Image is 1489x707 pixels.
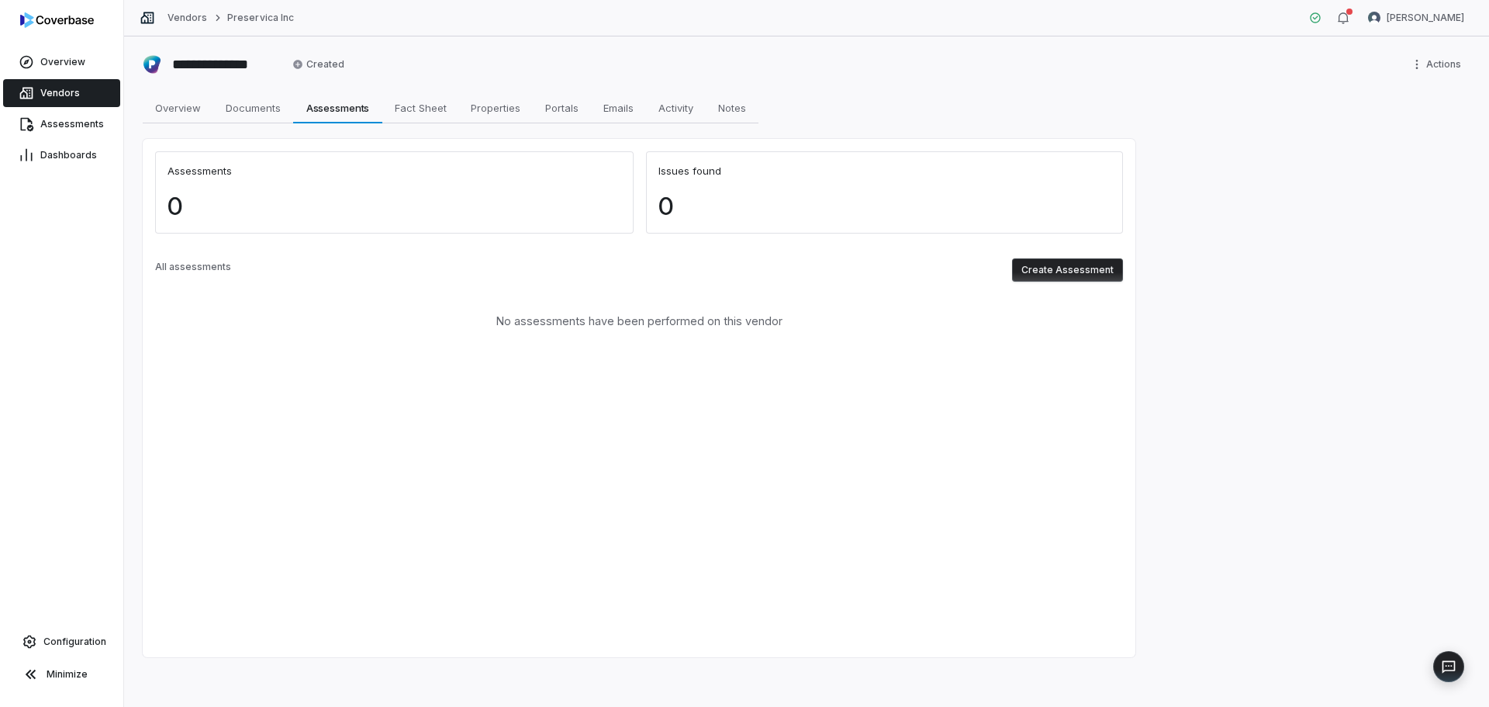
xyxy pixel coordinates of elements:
a: Dashboards [3,141,120,169]
div: 0 [646,192,1123,234]
a: Vendors [3,79,120,107]
span: Dashboards [40,149,97,161]
span: Overview [40,56,85,68]
span: Configuration [43,636,106,648]
span: Assessments [300,98,376,118]
button: Melanie Lorent avatar[PERSON_NAME] [1359,6,1473,29]
span: Minimize [47,668,88,681]
div: Issues found [646,151,1123,192]
button: More actions [1406,53,1470,76]
a: Vendors [168,12,207,24]
button: Create Assessment [1012,258,1123,282]
span: Created [292,58,344,71]
img: Melanie Lorent avatar [1368,12,1380,24]
span: Overview [149,98,207,118]
span: Emails [597,98,640,118]
span: Vendors [40,87,80,99]
div: 0 [155,192,634,234]
a: Assessments [3,110,120,138]
a: Overview [3,48,120,76]
a: Preservica Inc [227,12,294,24]
button: Minimize [6,659,117,690]
span: Portals [539,98,585,118]
span: Notes [712,98,752,118]
span: Fact Sheet [389,98,453,118]
span: Activity [652,98,700,118]
span: Documents [219,98,287,118]
div: Assessments [155,151,634,192]
span: [PERSON_NAME] [1387,12,1464,24]
img: logo-D7KZi-bG.svg [20,12,94,28]
a: Configuration [6,628,117,656]
p: All assessments [155,261,231,279]
span: Properties [465,98,527,118]
span: Assessments [40,118,104,130]
span: No assessments have been performed on this vendor [496,288,783,329]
